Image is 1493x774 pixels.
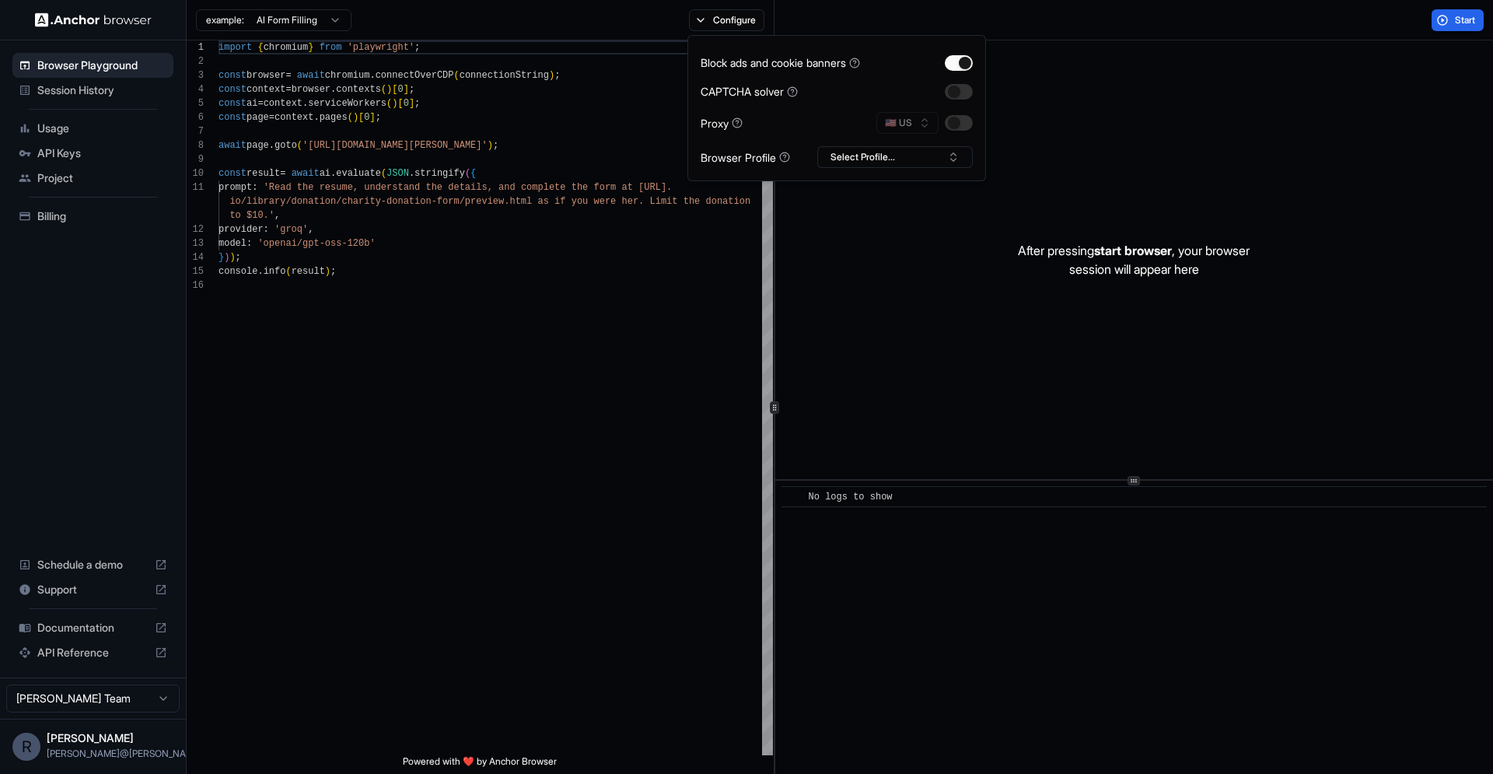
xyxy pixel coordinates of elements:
div: API Keys [12,141,173,166]
span: ​ [789,489,797,505]
span: Browser Playground [37,58,167,73]
span: 'openai/gpt-oss-120b' [257,238,375,249]
span: ; [493,140,498,151]
span: ; [376,112,381,123]
span: ( [454,70,460,81]
span: [ [358,112,364,123]
span: . [257,266,263,277]
span: ) [353,112,358,123]
span: result [247,168,280,179]
span: Usage [37,121,167,136]
span: goto [274,140,297,151]
span: ( [465,168,470,179]
p: After pressing , your browser session will appear here [1018,241,1250,278]
span: page [247,140,269,151]
span: 'groq' [274,224,308,235]
span: connectOverCDP [376,70,454,81]
span: ] [369,112,375,123]
div: 15 [187,264,204,278]
span: . [302,98,308,109]
span: browser [247,70,285,81]
span: 'playwright' [348,42,414,53]
span: ai [247,98,257,109]
div: Block ads and cookie banners [701,54,860,71]
div: 4 [187,82,204,96]
span: . [269,140,274,151]
span: No logs to show [809,492,893,503]
span: context [247,84,285,95]
span: ; [414,98,420,109]
span: from [320,42,342,53]
span: Schedule a demo [37,557,149,573]
span: provider [219,224,264,235]
span: = [285,70,291,81]
span: const [219,84,247,95]
span: ai [320,168,330,179]
span: . [330,168,336,179]
div: Documentation [12,615,173,640]
span: Documentation [37,620,149,636]
span: example: [206,14,244,26]
span: chromium [264,42,309,53]
span: 0 [404,98,409,109]
img: Anchor Logo [35,12,152,27]
span: = [285,84,291,95]
div: Session History [12,78,173,103]
span: const [219,112,247,123]
span: import [219,42,252,53]
span: info [264,266,286,277]
span: ) [549,70,554,81]
span: to $10.' [229,210,274,221]
span: chromium [325,70,370,81]
div: 13 [187,236,204,250]
div: 6 [187,110,204,124]
span: '[URL][DOMAIN_NAME][PERSON_NAME]' [302,140,488,151]
span: . [330,84,336,95]
div: 1 [187,40,204,54]
div: Project [12,166,173,191]
div: 2 [187,54,204,68]
span: . [313,112,319,123]
div: CAPTCHA solver [701,83,798,100]
div: Browser Profile [701,149,790,166]
span: await [219,140,247,151]
span: ( [348,112,353,123]
span: ; [330,266,336,277]
button: Select Profile... [817,146,973,168]
div: 9 [187,152,204,166]
div: Proxy [701,115,743,131]
div: Schedule a demo [12,552,173,577]
span: Support [37,582,149,597]
div: 8 [187,138,204,152]
div: 5 [187,96,204,110]
span: prompt [219,182,252,193]
span: : [247,238,252,249]
span: ( [381,168,386,179]
span: { [257,42,263,53]
span: serviceWorkers [308,98,386,109]
span: ) [224,252,229,263]
span: context [274,112,313,123]
span: Project [37,170,167,186]
span: Powered with ❤️ by Anchor Browser [403,755,557,774]
div: R [12,733,40,761]
div: 14 [187,250,204,264]
div: 7 [187,124,204,138]
span: } [219,252,224,263]
span: ) [229,252,235,263]
span: ; [414,42,420,53]
span: const [219,98,247,109]
span: JSON [386,168,409,179]
span: model [219,238,247,249]
span: API Reference [37,645,149,660]
button: Start [1432,9,1484,31]
span: . [409,168,414,179]
span: Start [1455,14,1477,26]
span: contexts [336,84,381,95]
span: ) [488,140,493,151]
div: 12 [187,222,204,236]
span: 'Read the resume, understand the details, and comp [264,182,544,193]
div: 11 [187,180,204,194]
span: } [308,42,313,53]
span: ] [409,98,414,109]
